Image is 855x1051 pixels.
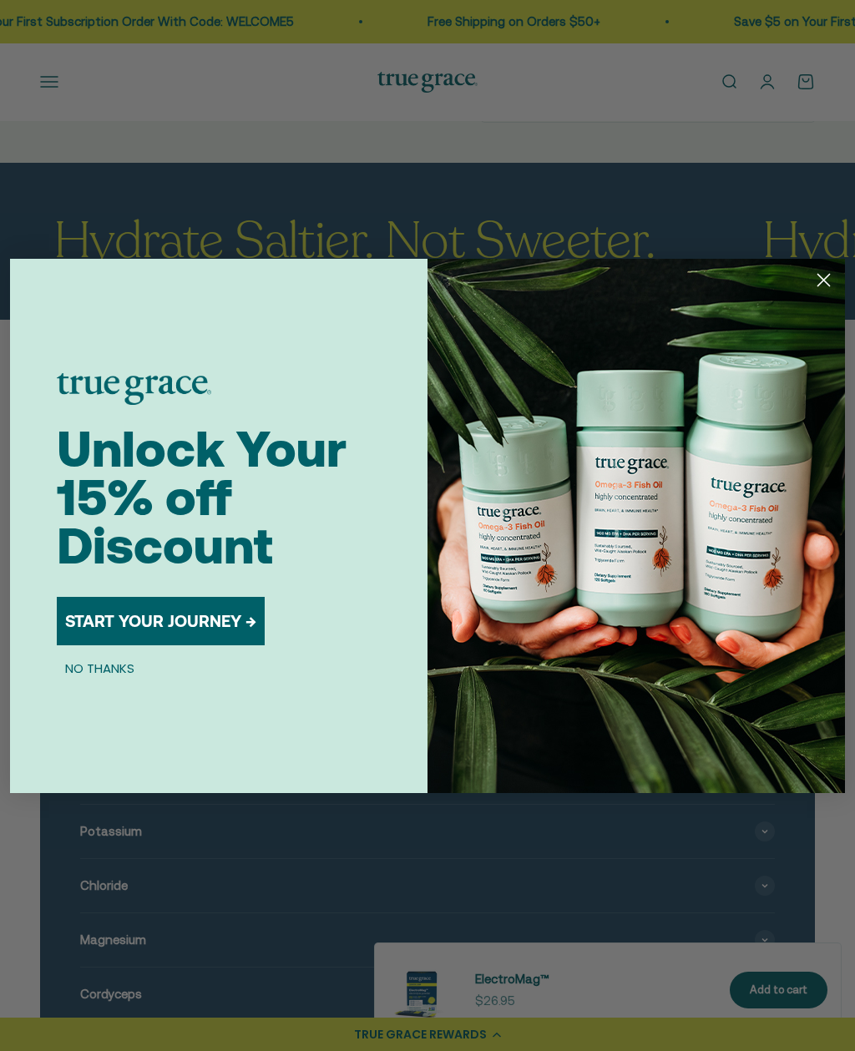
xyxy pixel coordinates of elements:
[57,373,211,405] img: logo placeholder
[427,259,845,793] img: 098727d5-50f8-4f9b-9554-844bb8da1403.jpeg
[57,659,143,679] button: NO THANKS
[809,265,838,295] button: Close dialog
[57,597,265,645] button: START YOUR JOURNEY →
[57,420,347,574] span: Unlock Your 15% off Discount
